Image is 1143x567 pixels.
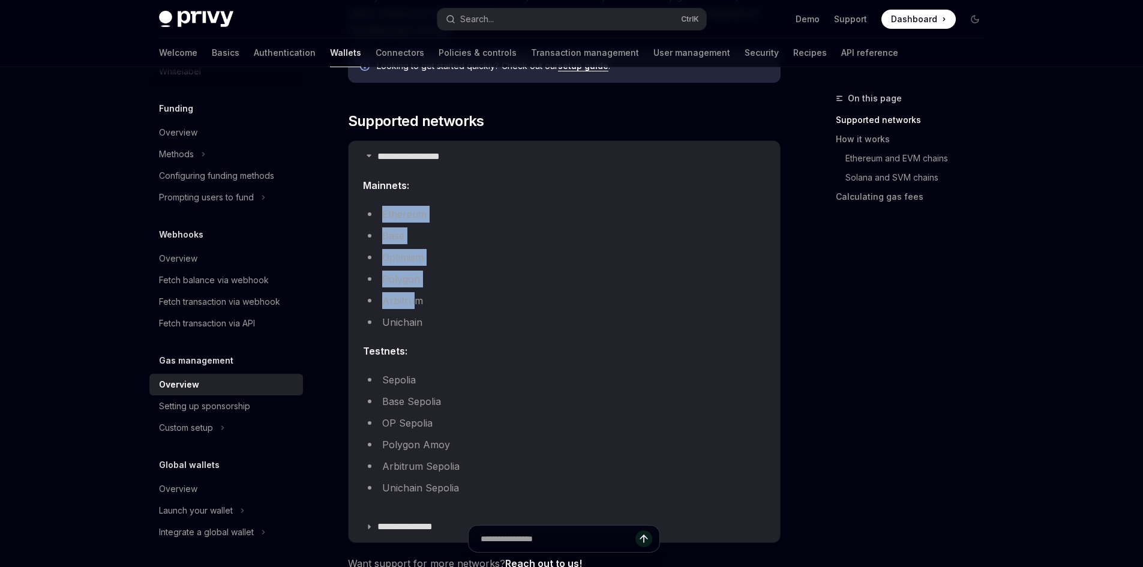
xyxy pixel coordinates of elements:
[681,14,699,24] span: Ctrl K
[149,374,303,395] a: Overview
[531,38,639,67] a: Transaction management
[891,13,937,25] span: Dashboard
[159,169,274,183] div: Configuring funding methods
[159,353,233,368] h5: Gas management
[159,525,254,539] div: Integrate a global wallet
[836,130,994,149] a: How it works
[848,91,902,106] span: On this page
[363,271,766,287] li: Polygon
[330,38,361,67] a: Wallets
[363,479,766,496] li: Unichain Sepolia
[159,227,203,242] h5: Webhooks
[159,316,255,331] div: Fetch transaction via API
[363,249,766,266] li: Optimism
[881,10,956,29] a: Dashboard
[376,38,424,67] a: Connectors
[460,12,494,26] div: Search...
[159,503,233,518] div: Launch your wallet
[159,482,197,496] div: Overview
[363,206,766,223] li: Ethereum
[363,371,766,388] li: Sepolia
[159,147,194,161] div: Methods
[834,13,867,25] a: Support
[159,377,199,392] div: Overview
[363,458,766,475] li: Arbitrum Sepolia
[796,13,820,25] a: Demo
[159,11,233,28] img: dark logo
[363,436,766,453] li: Polygon Amoy
[159,421,213,435] div: Custom setup
[149,395,303,417] a: Setting up sponsorship
[363,292,766,309] li: Arbitrum
[845,168,994,187] a: Solana and SVM chains
[149,165,303,187] a: Configuring funding methods
[439,38,517,67] a: Policies & controls
[149,248,303,269] a: Overview
[149,478,303,500] a: Overview
[653,38,730,67] a: User management
[363,227,766,244] li: Base
[212,38,239,67] a: Basics
[149,269,303,291] a: Fetch balance via webhook
[635,530,652,547] button: Send message
[149,291,303,313] a: Fetch transaction via webhook
[159,101,193,116] h5: Funding
[159,458,220,472] h5: Global wallets
[159,125,197,140] div: Overview
[254,38,316,67] a: Authentication
[363,345,407,357] strong: Testnets:
[836,110,994,130] a: Supported networks
[836,187,994,206] a: Calculating gas fees
[360,61,372,73] svg: Info
[149,313,303,334] a: Fetch transaction via API
[965,10,985,29] button: Toggle dark mode
[793,38,827,67] a: Recipes
[159,251,197,266] div: Overview
[841,38,898,67] a: API reference
[363,393,766,410] li: Base Sepolia
[363,314,766,331] li: Unichain
[159,295,280,309] div: Fetch transaction via webhook
[149,122,303,143] a: Overview
[348,112,484,131] span: Supported networks
[159,190,254,205] div: Prompting users to fund
[363,415,766,431] li: OP Sepolia
[745,38,779,67] a: Security
[159,273,269,287] div: Fetch balance via webhook
[363,179,409,191] strong: Mainnets:
[159,38,197,67] a: Welcome
[845,149,994,168] a: Ethereum and EVM chains
[159,399,250,413] div: Setting up sponsorship
[437,8,706,30] button: Search...CtrlK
